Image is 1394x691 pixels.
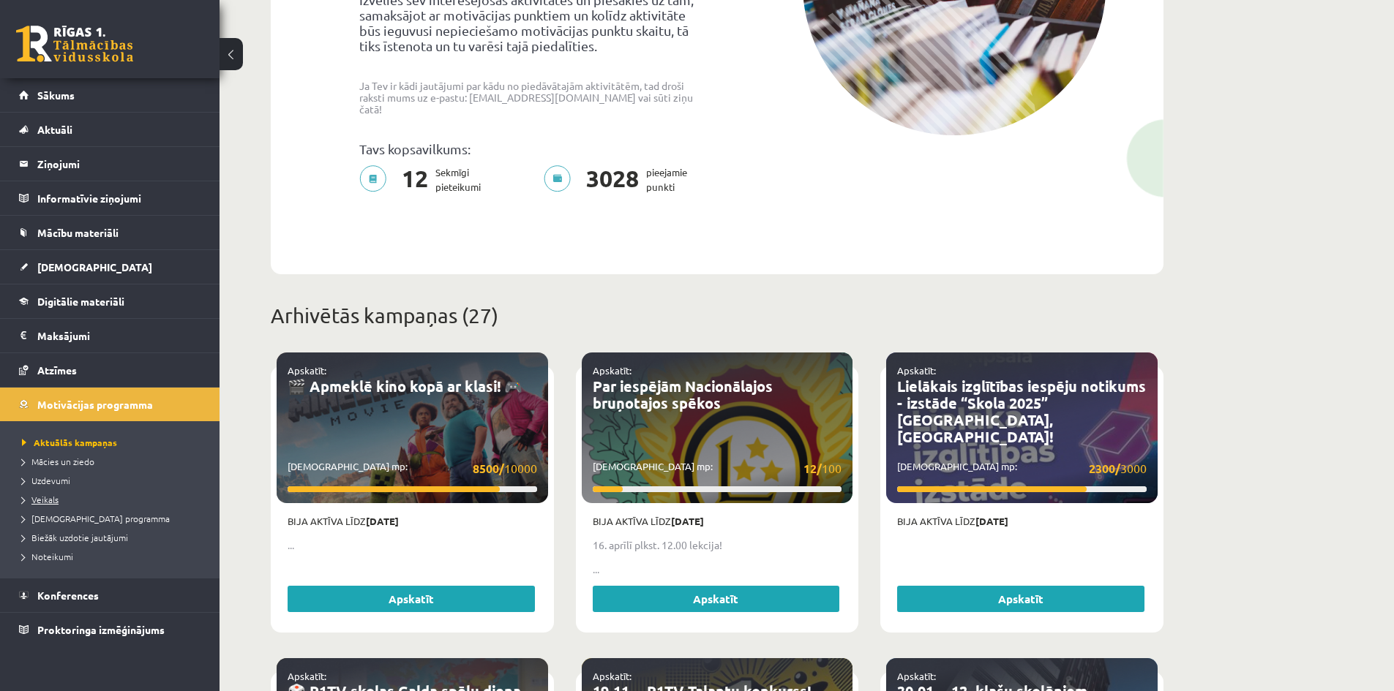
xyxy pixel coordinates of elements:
span: Uzdevumi [22,475,70,486]
legend: Maksājumi [37,319,201,352]
span: Noteikumi [22,551,73,562]
span: Atzīmes [37,363,77,377]
a: Aktuāli [19,113,201,146]
p: Arhivētās kampaņas (27) [271,301,1163,331]
strong: [DATE] [366,515,399,527]
p: Tavs kopsavilkums: [359,141,706,156]
a: Ziņojumi [19,147,201,181]
a: Mācību materiāli [19,216,201,249]
a: Motivācijas programma [19,388,201,421]
a: Lielākais izglītības iespēju notikums - izstāde “Skola 2025” [GEOGRAPHIC_DATA], [GEOGRAPHIC_DATA]! [897,377,1146,446]
span: Mācies un ziedo [22,456,94,467]
a: Rīgas 1. Tālmācības vidusskola [16,26,133,62]
a: Apskatīt: [897,670,936,682]
span: Proktoringa izmēģinājums [37,623,165,636]
a: Apskatīt: [288,670,326,682]
a: Proktoringa izmēģinājums [19,613,201,646]
a: Apskatīt: [593,364,632,377]
a: Biežāk uzdotie jautājumi [22,531,205,544]
p: [DEMOGRAPHIC_DATA] mp: [897,459,1147,477]
a: Veikals [22,493,205,506]
strong: 16. aprīlī plkst. 12.00 lekcija! [593,538,722,551]
span: Sākums [37,88,75,102]
span: 3028 [579,165,646,195]
span: [DEMOGRAPHIC_DATA] [37,260,152,273]
span: Veikals [22,494,59,505]
span: [DEMOGRAPHIC_DATA] programma [22,513,170,524]
p: [DEMOGRAPHIC_DATA] mp: [593,459,842,477]
span: 10000 [473,459,537,477]
a: Mācies un ziedo [22,455,205,468]
span: Aktuāli [37,123,72,136]
strong: 8500/ [473,461,504,476]
a: Konferences [19,578,201,612]
a: Uzdevumi [22,474,205,487]
a: Aktuālās kampaņas [22,436,205,449]
a: 🎬 Apmeklē kino kopā ar klasi! 🎮 [288,377,522,396]
span: Aktuālās kampaņas [22,437,117,448]
span: Mācību materiāli [37,226,119,239]
a: Sākums [19,78,201,112]
a: Par iespējām Nacionālajos bruņotajos spēkos [593,377,773,412]
a: Apskatīt: [593,670,632,682]
strong: 12/ [803,461,822,476]
a: Apskatīt [897,586,1144,612]
strong: [DATE] [671,515,704,527]
legend: Informatīvie ziņojumi [37,181,201,215]
p: Bija aktīva līdz [593,514,842,529]
span: Konferences [37,589,99,602]
span: Motivācijas programma [37,398,153,411]
a: Informatīvie ziņojumi [19,181,201,215]
strong: [DATE] [975,515,1008,527]
a: [DEMOGRAPHIC_DATA] programma [22,512,205,525]
p: Sekmīgi pieteikumi [359,165,490,195]
a: Noteikumi [22,550,205,563]
p: Ja Tev ir kādi jautājumi par kādu no piedāvātajām aktivitātēm, tad droši raksti mums uz e-pastu: ... [359,80,706,115]
span: Biežāk uzdotie jautājumi [22,532,128,543]
a: [DEMOGRAPHIC_DATA] [19,250,201,284]
p: Bija aktīva līdz [288,514,537,529]
p: ... [288,537,537,553]
p: Bija aktīva līdz [897,514,1147,529]
legend: Ziņojumi [37,147,201,181]
span: 12 [394,165,435,195]
p: ... [593,562,842,577]
a: Apskatīt: [897,364,936,377]
p: [DEMOGRAPHIC_DATA] mp: [288,459,537,477]
a: Apskatīt [288,586,535,612]
span: Digitālie materiāli [37,295,124,308]
strong: 2300/ [1089,461,1120,476]
a: Atzīmes [19,353,201,387]
a: Digitālie materiāli [19,284,201,318]
span: 100 [803,459,842,477]
a: Apskatīt: [288,364,326,377]
a: Apskatīt [593,586,840,612]
a: Maksājumi [19,319,201,352]
p: pieejamie punkti [544,165,696,195]
span: 3000 [1089,459,1147,477]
